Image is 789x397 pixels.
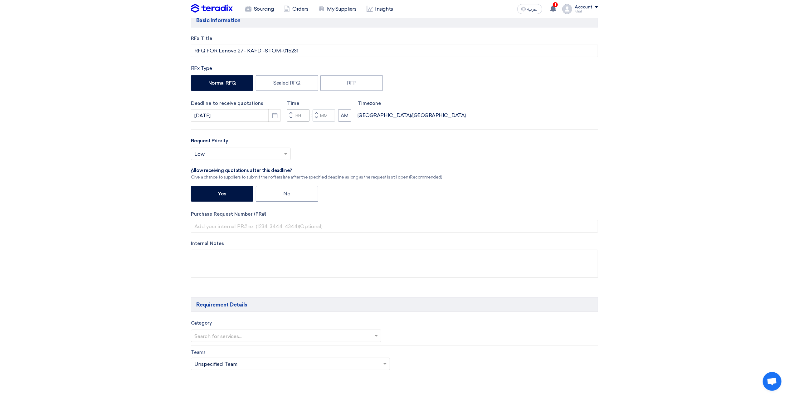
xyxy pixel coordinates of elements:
[309,112,313,119] div: :
[358,100,466,107] label: Timezone
[191,100,281,107] label: Deadline to receive quotations
[338,109,351,122] button: AM
[362,2,398,16] a: Insights
[191,65,598,72] div: RFx Type
[358,112,466,119] div: [GEOGRAPHIC_DATA]/[GEOGRAPHIC_DATA]
[191,174,442,180] div: Give a chance to suppliers to submit their offers late after the specified deadline as long as th...
[287,100,351,107] label: Time
[527,7,538,12] span: العربية
[287,109,309,122] input: Hours
[191,109,281,122] input: yyyy-mm-dd
[191,240,598,247] label: Internal Notes
[279,2,313,16] a: Orders
[191,168,442,174] div: ِAllow receiving quotations after this deadline?
[240,2,279,16] a: Sourcing
[191,349,206,356] label: Teams
[575,5,592,10] div: Account
[562,4,572,14] img: profile_test.png
[191,45,598,57] input: e.g. New ERP System, Server Visualization Project...
[191,186,253,202] label: Yes
[191,220,598,233] input: Add your internal PR# ex. (1234, 3444, 4344)(Optional)
[517,4,542,14] button: العربية
[191,211,598,218] label: Purchase Request Number (PR#)
[191,297,598,312] h5: Requirement Details
[191,320,212,327] label: Category
[313,2,361,16] a: My Suppliers
[763,372,782,391] div: Open chat
[191,137,228,145] label: Request Priority
[191,35,598,42] label: RFx Title
[191,4,233,13] img: Teradix logo
[553,2,558,7] span: 1
[256,186,318,202] label: No
[191,75,253,91] label: Normal RFQ
[256,75,318,91] label: Sealed RFQ
[313,109,335,122] input: Minutes
[320,75,383,91] label: RFP
[575,10,598,13] div: Khalil
[191,13,598,27] h5: Basic Information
